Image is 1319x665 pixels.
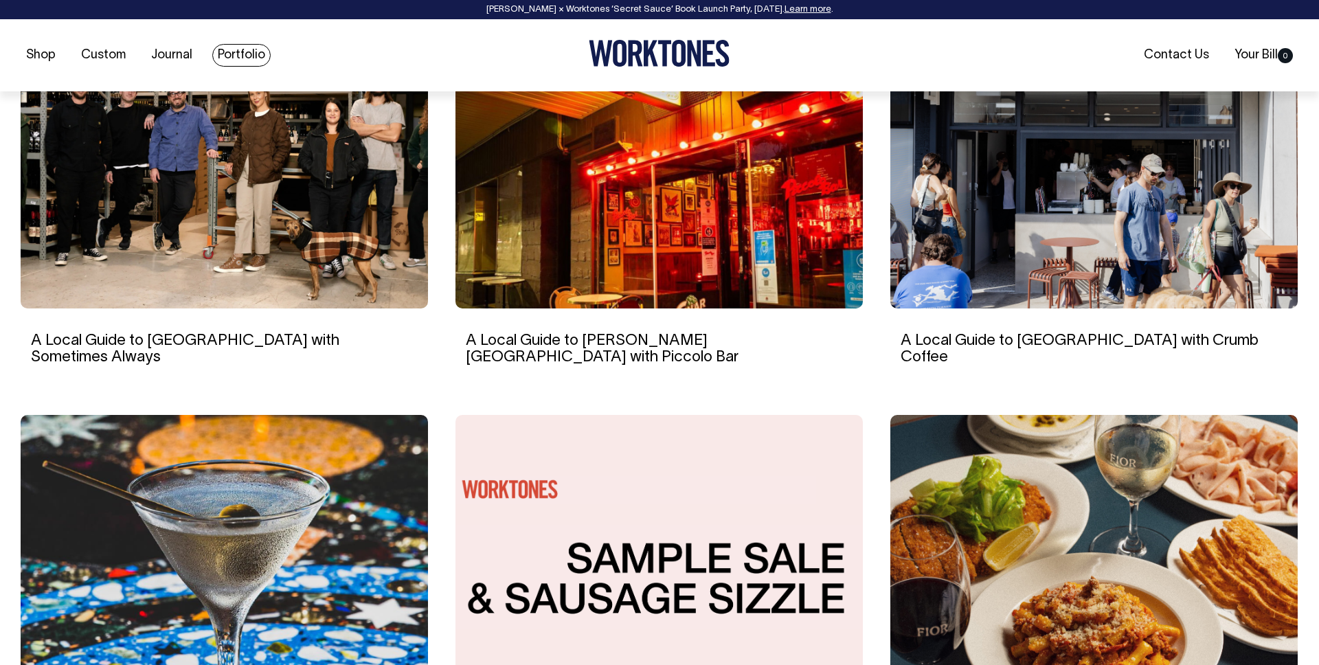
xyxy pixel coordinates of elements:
[890,34,1298,308] img: People gather outside a cafe with a shopfront sign that reads "crumb".
[1138,44,1215,67] a: Contact Us
[455,34,863,308] img: A Local Guide to Potts Point with Piccolo Bar
[901,334,1259,364] a: A Local Guide to [GEOGRAPHIC_DATA] with Crumb Coffee
[1278,48,1293,63] span: 0
[21,34,428,308] img: A Local Guide to Adelaide with Sometimes Always
[466,334,739,364] a: A Local Guide to [PERSON_NAME][GEOGRAPHIC_DATA] with Piccolo Bar
[1229,44,1298,67] a: Your Bill0
[76,44,131,67] a: Custom
[785,5,831,14] a: Learn more
[212,44,271,67] a: Portfolio
[14,5,1305,14] div: [PERSON_NAME] × Worktones ‘Secret Sauce’ Book Launch Party, [DATE]. .
[146,44,198,67] a: Journal
[31,334,339,364] a: A Local Guide to [GEOGRAPHIC_DATA] with Sometimes Always
[21,44,61,67] a: Shop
